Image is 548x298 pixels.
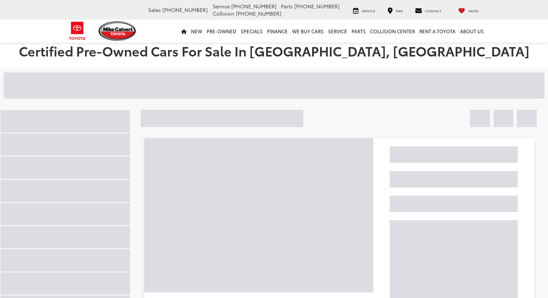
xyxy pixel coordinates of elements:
a: Service [348,7,381,14]
a: My Saved Vehicles [453,7,484,14]
a: Parts [349,20,368,43]
span: Collision [213,10,234,17]
span: Saved [468,8,479,13]
span: [PHONE_NUMBER] [236,10,281,17]
span: Map [396,8,403,13]
span: Contact [425,8,441,13]
span: [PHONE_NUMBER] [231,3,277,10]
span: Service [362,8,375,13]
a: Home [179,20,189,43]
a: WE BUY CARS [290,20,326,43]
a: New [189,20,204,43]
a: Rent a Toyota [417,20,458,43]
a: Collision Center [368,20,417,43]
a: Finance [265,20,290,43]
a: Pre-Owned [204,20,238,43]
span: Service [213,3,230,10]
img: Mike Calvert Toyota [99,21,137,41]
a: Contact [410,7,447,14]
span: [PHONE_NUMBER] [294,3,340,10]
a: Specials [238,20,265,43]
img: Toyota [64,19,91,43]
span: Sales [148,6,161,13]
span: Parts [281,3,293,10]
a: Service [326,20,349,43]
a: Map [382,7,408,14]
a: About Us [458,20,486,43]
span: [PHONE_NUMBER] [162,6,208,13]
